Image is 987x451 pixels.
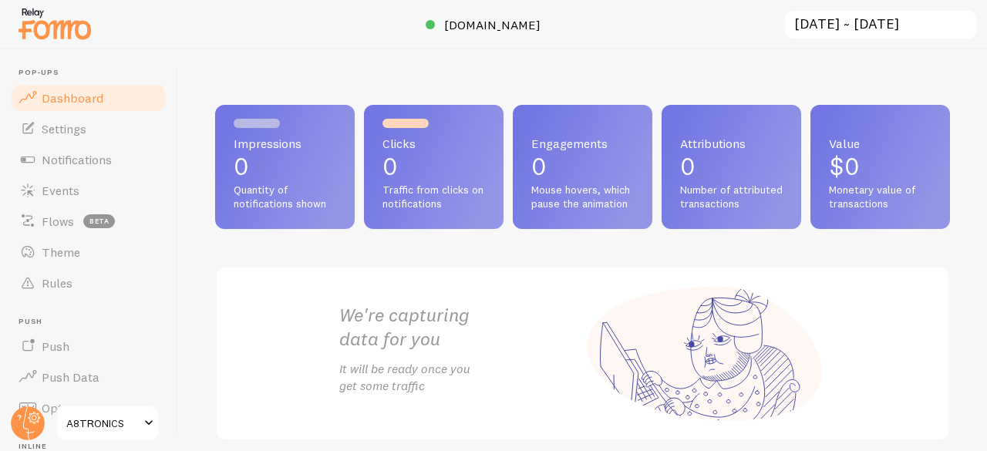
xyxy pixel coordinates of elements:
[42,183,79,198] span: Events
[9,362,168,392] a: Push Data
[19,68,168,78] span: Pop-ups
[42,214,74,229] span: Flows
[680,137,783,150] span: Attributions
[829,137,931,150] span: Value
[9,392,168,423] a: Opt-In
[16,4,93,43] img: fomo-relay-logo-orange.svg
[829,183,931,210] span: Monetary value of transactions
[83,214,115,228] span: beta
[9,113,168,144] a: Settings
[531,183,634,210] span: Mouse hovers, which pause the animation
[42,400,78,416] span: Opt-In
[42,275,72,291] span: Rules
[9,268,168,298] a: Rules
[680,154,783,179] p: 0
[9,144,168,175] a: Notifications
[234,154,336,179] p: 0
[56,405,160,442] a: A8TRONICS
[42,90,103,106] span: Dashboard
[234,183,336,210] span: Quantity of notifications shown
[9,237,168,268] a: Theme
[9,82,168,113] a: Dashboard
[382,154,485,179] p: 0
[531,137,634,150] span: Engagements
[42,244,80,260] span: Theme
[339,303,583,351] h2: We're capturing data for you
[66,414,140,432] span: A8TRONICS
[9,331,168,362] a: Push
[19,317,168,327] span: Push
[42,152,112,167] span: Notifications
[339,360,583,395] p: It will be ready once you get some traffic
[531,154,634,179] p: 0
[680,183,783,210] span: Number of attributed transactions
[42,369,99,385] span: Push Data
[9,206,168,237] a: Flows beta
[234,137,336,150] span: Impressions
[382,137,485,150] span: Clicks
[829,151,860,181] span: $0
[9,175,168,206] a: Events
[382,183,485,210] span: Traffic from clicks on notifications
[42,338,69,354] span: Push
[42,121,86,136] span: Settings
